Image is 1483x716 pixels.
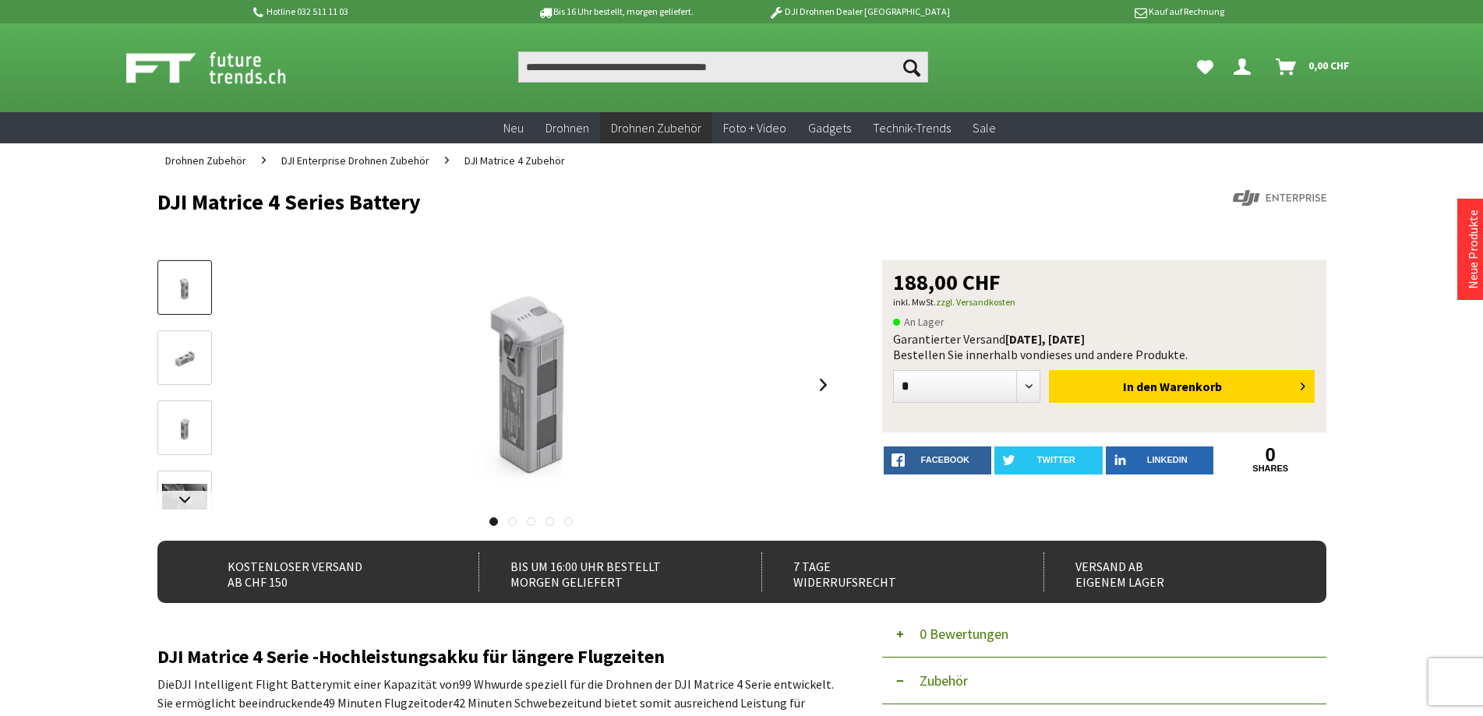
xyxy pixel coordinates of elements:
[165,153,246,168] span: Drohnen Zubehör
[1037,455,1075,464] span: twitter
[281,153,429,168] span: DJI Enterprise Drohnen Zubehör
[323,695,429,711] span: 49 Minuten Flugzeit
[162,273,207,304] img: Vorschau: DJI Matrice 4 Series Battery
[882,658,1326,704] button: Zubehör
[157,143,254,178] a: Drohnen Zubehör
[611,120,701,136] span: Drohnen Zubehör
[1049,370,1315,403] button: In den Warenkorb
[1189,51,1221,83] a: Meine Favoriten
[546,120,589,136] span: Drohnen
[493,112,535,144] a: Neu
[981,2,1224,21] p: Kauf auf Rechnung
[1216,464,1325,474] a: shares
[1308,53,1350,78] span: 0,00 CHF
[808,120,851,136] span: Gadgets
[1269,51,1358,83] a: Warenkorb
[1465,210,1481,289] a: Neue Produkte
[251,2,494,21] p: Hotline 032 511 11 03
[962,112,1007,144] a: Sale
[712,112,797,144] a: Foto + Video
[503,120,524,136] span: Neu
[464,153,565,168] span: DJI Matrice 4 Zubehör
[1160,379,1222,394] span: Warenkorb
[797,112,862,144] a: Gadgets
[1106,446,1214,474] a: LinkedIn
[535,112,600,144] a: Drohnen
[1123,379,1157,394] span: In den
[1147,455,1188,464] span: LinkedIn
[1216,446,1325,464] a: 0
[936,296,1015,308] a: zzgl. Versandkosten
[196,552,445,591] div: Kostenloser Versand ab CHF 150
[893,331,1315,362] div: Garantierter Versand Bestellen Sie innerhalb von dieses und andere Produkte.
[478,552,727,591] div: Bis um 16:00 Uhr bestellt Morgen geliefert
[459,676,491,692] span: 99 Wh
[873,120,951,136] span: Technik-Trends
[494,2,737,21] p: Bis 16 Uhr bestellt, morgen geliefert.
[737,2,980,21] p: DJI Drohnen Dealer [GEOGRAPHIC_DATA]
[994,446,1103,474] a: twitter
[921,455,969,464] span: facebook
[453,695,582,711] span: 42 Minuten Schwebezeit
[893,312,945,331] span: An Lager
[157,190,1093,213] h1: DJI Matrice 4 Series Battery
[344,260,719,510] img: DJI Matrice 4 Series Battery
[457,143,573,178] a: DJI Matrice 4 Zubehör
[761,552,1010,591] div: 7 Tage Widerrufsrecht
[600,112,712,144] a: Drohnen Zubehör
[1233,190,1326,206] img: DJI Enterprise
[175,676,332,692] span: DJI Intelligent Flight Battery
[973,120,996,136] span: Sale
[157,644,319,668] span: DJI Matrice 4 Serie -
[518,51,928,83] input: Produkt, Marke, Kategorie, EAN, Artikelnummer…
[274,143,437,178] a: DJI Enterprise Drohnen Zubehör
[126,48,320,87] img: Shop Futuretrends - zur Startseite wechseln
[895,51,928,83] button: Suchen
[884,446,992,474] a: facebook
[1227,51,1263,83] a: Dein Konto
[893,293,1315,312] p: inkl. MwSt.
[1005,331,1085,347] b: [DATE], [DATE]
[1043,552,1292,591] div: Versand ab eigenem Lager
[157,647,835,667] h2: Hochleistungsakku für längere Flugzeiten
[882,611,1326,658] button: 0 Bewertungen
[862,112,962,144] a: Technik-Trends
[893,271,1001,293] span: 188,00 CHF
[723,120,786,136] span: Foto + Video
